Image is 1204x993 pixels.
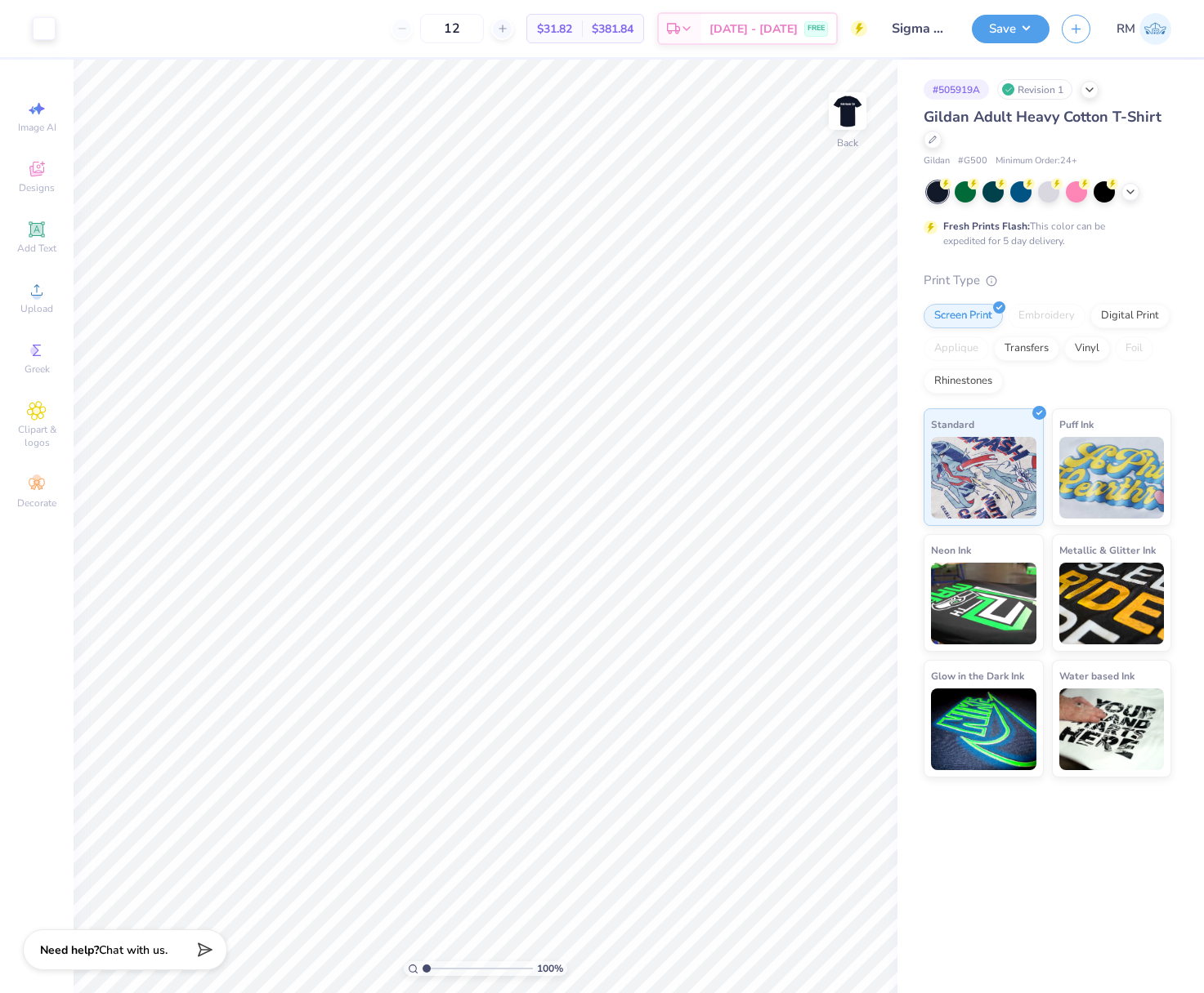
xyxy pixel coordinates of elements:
span: Gildan Adult Heavy Cotton T-Shirt [924,107,1161,127]
span: Designs [19,181,55,194]
img: Puff Ink [1059,437,1165,519]
span: Puff Ink [1059,416,1094,433]
span: Greek [25,363,50,376]
span: [DATE] - [DATE] [709,20,798,38]
div: Digital Print [1090,304,1170,328]
span: Glow in the Dark Ink [931,667,1024,684]
div: Applique [924,336,989,361]
button: Save [972,15,1050,43]
div: Revision 1 [997,79,1072,100]
span: Image AI [18,121,56,134]
img: Metallic & Glitter Ink [1059,563,1165,644]
a: RM [1117,13,1171,45]
span: Chat with us. [99,942,168,958]
div: # 505919A [924,79,989,100]
img: Neon Ink [931,563,1036,644]
span: RM [1117,20,1135,38]
div: This color can be expedited for 5 day delivery. [943,219,1144,248]
span: # G500 [958,154,987,168]
strong: Need help? [40,942,99,958]
span: Water based Ink [1059,667,1135,684]
span: Standard [931,416,974,433]
strong: Fresh Prints Flash: [943,220,1030,233]
img: Ronald Manipon [1139,13,1171,45]
div: Back [837,136,858,150]
span: Decorate [17,496,56,510]
span: Minimum Order: 24 + [996,154,1077,168]
span: $381.84 [592,20,633,38]
img: Standard [931,437,1036,519]
span: Clipart & logos [8,423,65,449]
input: – – [420,14,484,43]
span: Neon Ink [931,541,971,559]
img: Glow in the Dark Ink [931,688,1036,770]
img: Back [831,95,864,127]
span: 100 % [537,961,563,976]
div: Embroidery [1008,304,1085,328]
span: Gildan [924,154,950,168]
img: Water based Ink [1059,688,1165,770]
span: Add Text [17,242,56,255]
span: Metallic & Glitter Ink [1059,541,1156,559]
span: $31.82 [537,20,572,38]
span: FREE [808,23,825,34]
div: Rhinestones [924,369,1003,394]
div: Print Type [924,271,1171,290]
span: Upload [20,302,53,315]
div: Foil [1115,336,1153,361]
div: Vinyl [1064,336,1110,361]
div: Screen Print [924,304,1003,328]
div: Transfers [994,336,1059,361]
input: Untitled Design [880,12,960,45]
